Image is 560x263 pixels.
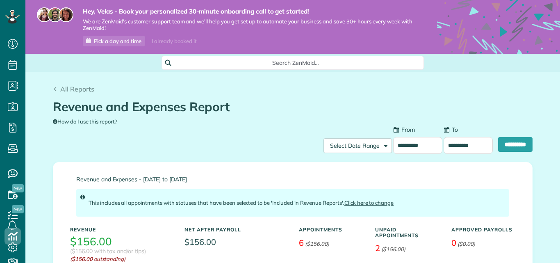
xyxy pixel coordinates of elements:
h5: Appointments [299,227,363,232]
span: Select Date Range [330,142,380,149]
label: To [444,126,458,134]
strong: Hey, Velas - Book your personalized 30-minute onboarding call to get started! [83,7,412,16]
span: All Reports [60,85,94,93]
h3: $156.00 [70,236,112,248]
span: Pick a day and time [94,38,141,44]
span: This includes all appointments with statuses that have been selected to be 'Included in Revenue R... [89,199,394,206]
span: New [12,205,24,213]
em: ($156.00) [305,240,329,247]
h5: Revenue [70,227,172,232]
span: 6 [299,238,304,248]
span: Revenue and Expenses - [DATE] to [DATE] [76,176,509,183]
h5: Approved Payrolls [451,227,515,232]
label: From [393,126,415,134]
h5: Net After Payroll [184,227,241,232]
span: We are ZenMaid’s customer support team and we’ll help you get set up to automate your business an... [83,18,412,32]
em: ($156.00 outstanding) [70,255,172,263]
h1: Revenue and Expenses Report [53,100,526,114]
button: Select Date Range [323,138,392,153]
span: 2 [375,243,380,253]
span: $156.00 [184,236,287,248]
a: Pick a day and time [83,36,145,46]
a: Click here to change [344,199,394,206]
img: maria-72a9807cf96188c08ef61303f053569d2e2a8a1cde33d635c8a3ac13582a053d.jpg [37,7,52,22]
h3: ($156.00 with tax and/or tips) [70,248,146,254]
span: 0 [451,238,456,248]
a: All Reports [53,84,94,94]
img: jorge-587dff0eeaa6aab1f244e6dc62b8924c3b6ad411094392a53c71c6c4a576187d.jpg [48,7,62,22]
em: ($0.00) [458,240,475,247]
em: ($156.00) [381,246,405,252]
div: I already booked it [147,36,201,46]
a: How do I use this report? [53,118,117,125]
h5: Unpaid Appointments [375,227,439,238]
img: michelle-19f622bdf1676172e81f8f8fba1fb50e276960ebfe0243fe18214015130c80e4.jpg [59,7,73,22]
span: New [12,184,24,192]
